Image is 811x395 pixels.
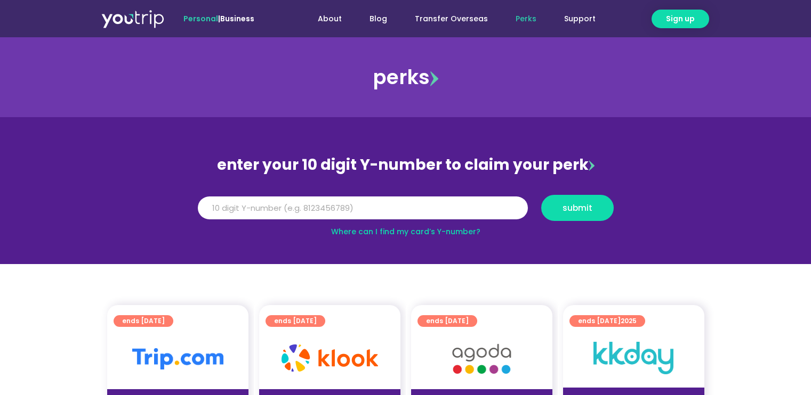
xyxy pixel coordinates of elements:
a: Where can I find my card’s Y-number? [331,226,480,237]
a: Transfer Overseas [401,9,502,29]
span: Personal [183,13,218,24]
a: Sign up [652,10,709,28]
a: ends [DATE]2025 [569,315,645,327]
div: enter your 10 digit Y-number to claim your perk [192,151,619,179]
a: Support [550,9,609,29]
span: ends [DATE] [122,315,165,327]
a: ends [DATE] [417,315,477,327]
span: 2025 [621,316,637,325]
nav: Menu [283,9,609,29]
span: submit [563,204,592,212]
form: Y Number [198,195,614,229]
a: Business [220,13,254,24]
span: ends [DATE] [578,315,637,327]
a: About [304,9,356,29]
a: ends [DATE] [266,315,325,327]
span: ends [DATE] [426,315,469,327]
a: Perks [502,9,550,29]
span: Sign up [666,13,695,24]
a: Blog [356,9,401,29]
span: | [183,13,254,24]
input: 10 digit Y-number (e.g. 8123456789) [198,196,528,220]
button: submit [541,195,614,221]
a: ends [DATE] [114,315,173,327]
span: ends [DATE] [274,315,317,327]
